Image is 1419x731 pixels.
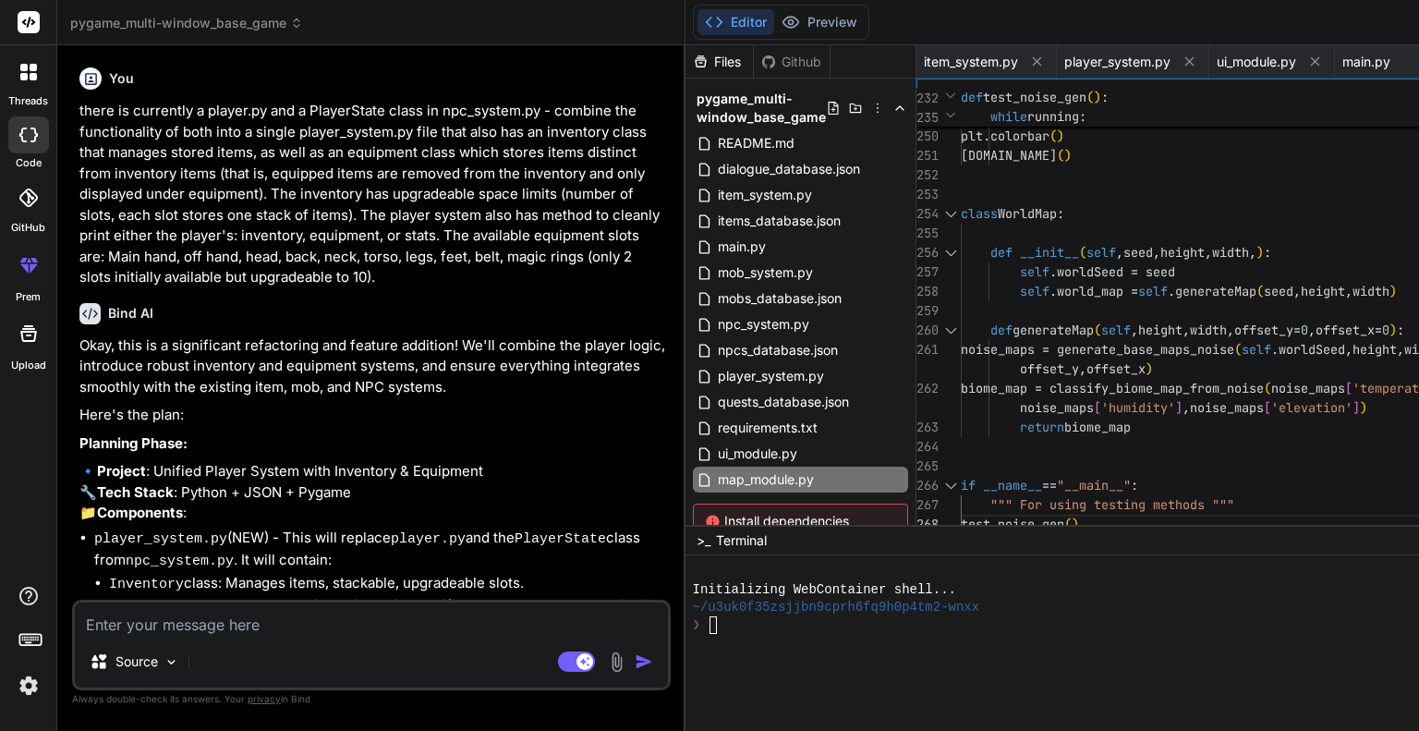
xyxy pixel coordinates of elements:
code: npc_system.py [126,554,234,569]
span: generateMap [1013,322,1094,338]
span: , [1293,283,1301,299]
span: ( [1049,128,1057,144]
span: , [1182,399,1190,416]
span: ( [1264,380,1271,396]
strong: Project [97,462,146,480]
span: test_noise_gen [961,516,1064,532]
label: Upload [11,358,46,373]
p: Here's the plan: [79,405,667,426]
span: , [1153,244,1160,261]
div: Files [685,53,753,71]
span: height [1160,244,1205,261]
span: player_system.py [1064,53,1170,71]
span: >_ [697,531,710,550]
p: there is currently a player.py and a PlayerState class in npc_system.py - combine the functionali... [79,101,667,288]
span: npcs_database.json [716,339,840,361]
span: """ For using testing methods """ [990,496,1234,513]
span: [ [1345,380,1352,396]
span: height [1138,322,1182,338]
span: quests_database.json [716,391,851,413]
span: self [1242,341,1271,358]
code: player.py [391,531,466,547]
span: pygame_multi-window_base_game [697,90,826,127]
span: 235 [916,108,937,128]
span: privacy [248,693,281,704]
span: ) [1256,244,1264,261]
span: ] [1352,399,1360,416]
div: 267 [916,495,937,515]
span: noise_maps [1020,399,1094,416]
span: , [1131,322,1138,338]
div: 258 [916,282,937,301]
span: self [1101,322,1131,338]
span: offset_x [1086,360,1146,377]
span: self [1138,283,1168,299]
button: Editor [697,9,774,35]
span: 0 [1301,322,1308,338]
span: offset_x= [1316,322,1382,338]
span: : [1101,89,1109,105]
span: == [1042,477,1057,493]
span: biome_map = classify_biome_map_from_noise [961,380,1264,396]
div: 261 [916,340,937,359]
p: 🔹 : Unified Player System with Inventory & Equipment 🔧 : Python + JSON + Pygame 📁 : [79,461,667,524]
p: Okay, this is a significant refactoring and feature addition! We'll combine the player logic, int... [79,335,667,398]
div: 262 [916,379,937,398]
p: Always double-check its answers. Your in Bind [72,690,671,708]
span: ~/u3uk0f35zsjjbn9cprh6fq9h0p4tm2-wnxx [693,599,980,616]
span: .worldSeed [1271,341,1345,358]
span: , [1345,341,1352,358]
span: ) [1360,399,1367,416]
span: main.py [716,236,768,258]
div: 257 [916,262,937,282]
span: mob_system.py [716,262,815,284]
span: items_database.json [716,210,843,232]
img: Pick Models [164,654,179,670]
code: player_system.py [94,531,227,547]
span: ) [1146,360,1153,377]
span: seed [1264,283,1293,299]
button: Preview [774,9,865,35]
span: ) [1094,89,1101,105]
div: 256 [916,243,937,262]
div: 259 [916,301,937,321]
span: player_system.py [716,365,826,387]
div: 264 [916,437,937,457]
span: : [1079,108,1086,125]
label: prem [16,289,41,305]
div: Click to collapse the range. [939,204,963,224]
span: 0 [1382,322,1389,338]
span: , [1227,322,1234,338]
span: Terminal [716,531,767,550]
span: height [1301,283,1345,299]
span: 'humidity' [1101,399,1175,416]
span: [DOMAIN_NAME] [961,147,1057,164]
span: def [990,244,1013,261]
span: ) [1072,516,1079,532]
div: 254 [916,204,937,224]
span: dialogue_database.json [716,158,862,180]
strong: Planning Phase: [79,434,188,452]
div: Github [754,53,830,71]
span: WorldMap [998,205,1057,222]
span: item_system.py [924,53,1018,71]
span: ] [1175,399,1182,416]
code: Equipment [109,599,184,615]
span: ) [1389,283,1397,299]
span: , [1249,244,1256,261]
img: attachment [606,652,627,673]
span: .worldSeed = seed [1049,263,1175,280]
span: : [1131,477,1138,493]
span: self [1020,263,1049,280]
span: , [1345,283,1352,299]
code: PlayerState [515,531,606,547]
code: Inventory [109,577,184,592]
div: 252 [916,165,937,185]
div: 266 [916,476,937,495]
span: seed [1123,244,1153,261]
span: .world_map = [1049,283,1138,299]
span: class [961,205,998,222]
span: offset_y= [1234,322,1301,338]
span: , [1205,244,1212,261]
span: ( [1079,244,1086,261]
